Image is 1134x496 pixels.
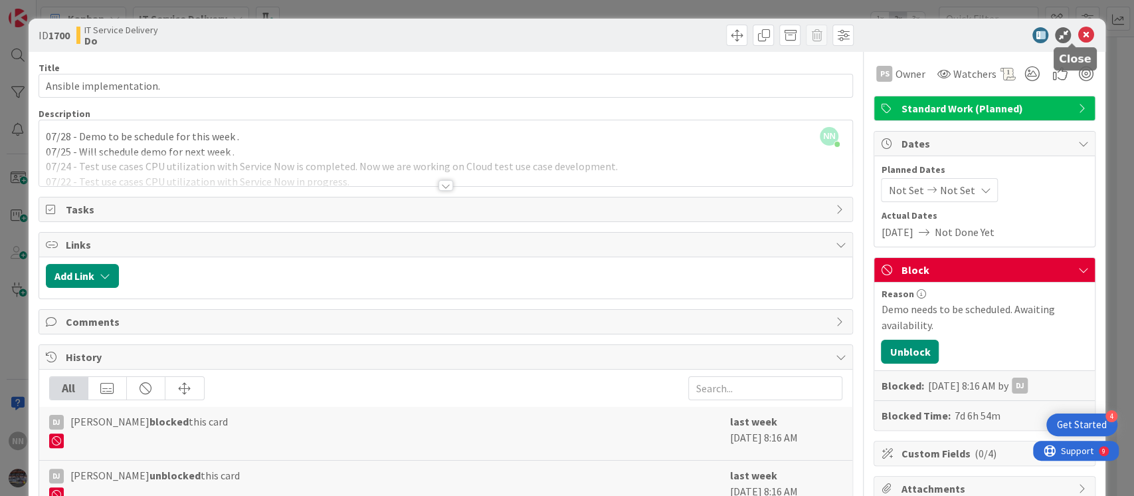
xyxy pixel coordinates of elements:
b: blocked [149,415,189,428]
span: Comments [66,314,829,330]
p: 07/28 - Demo to be schedule for this week . [46,129,846,144]
input: Search... [688,376,842,400]
b: last week [729,415,777,428]
span: Dates [901,136,1071,152]
b: last week [729,469,777,482]
div: Open Get Started checklist, remaining modules: 4 [1046,414,1117,436]
span: Block [901,262,1071,278]
span: Not Done Yet [934,224,994,240]
span: [PERSON_NAME] this card [70,414,228,448]
p: 07/25 - Will schedule demo for next week . [46,144,846,160]
span: Reason [881,289,913,299]
div: Demo needs to be scheduled. Awaiting availability. [881,301,1088,333]
div: DJ [49,415,64,430]
button: Unblock [881,340,939,364]
input: type card name here... [39,74,854,98]
span: ID [39,27,70,43]
b: Do [84,35,158,46]
div: [DATE] 8:16 AM by [927,378,1028,394]
b: 1700 [48,29,70,42]
span: ( 0/4 ) [974,447,996,460]
span: Actual Dates [881,209,1088,223]
div: 9 [69,5,72,16]
div: DJ [49,469,64,483]
div: All [50,377,88,400]
span: Planned Dates [881,163,1088,177]
span: Links [66,237,829,253]
div: [DATE] 8:16 AM [729,414,842,453]
span: Standard Work (Planned) [901,100,1071,116]
span: Tasks [66,201,829,217]
b: unblocked [149,469,201,482]
span: Custom Fields [901,445,1071,461]
label: Title [39,62,60,74]
div: PS [876,66,892,82]
span: Owner [895,66,925,82]
span: IT Service Delivery [84,25,158,35]
span: Description [39,108,90,120]
span: Not Set [888,182,923,198]
div: 4 [1105,410,1117,422]
span: History [66,349,829,365]
div: DJ [1012,378,1028,394]
b: Blocked Time: [881,408,950,424]
span: Not Set [939,182,975,198]
span: [DATE] [881,224,913,240]
div: Get Started [1057,418,1107,432]
div: 7d 6h 54m [954,408,1000,424]
span: NN [820,127,838,146]
b: Blocked: [881,378,923,394]
h5: Close [1059,53,1091,65]
span: Watchers [953,66,996,82]
span: Support [28,2,60,18]
button: Add Link [46,264,119,288]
